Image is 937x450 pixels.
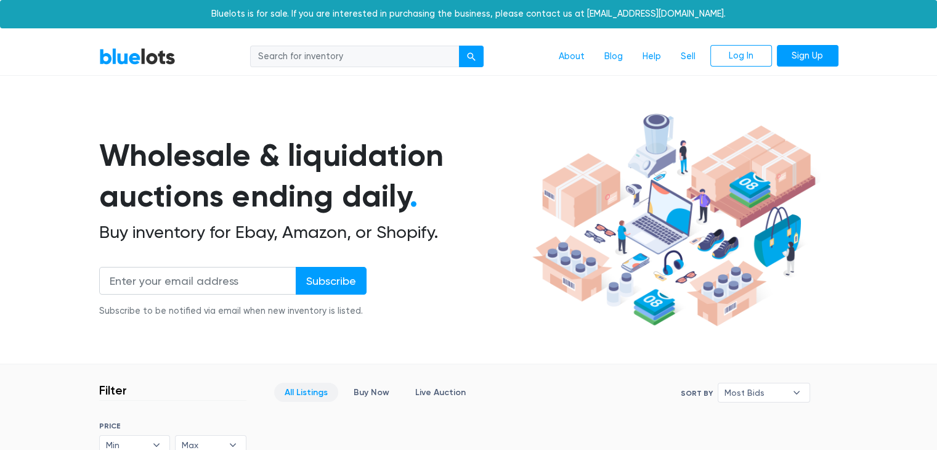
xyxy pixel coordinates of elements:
[99,267,296,295] input: Enter your email address
[405,383,476,402] a: Live Auction
[784,383,809,402] b: ▾
[681,388,713,399] label: Sort By
[274,383,338,402] a: All Listings
[671,45,705,68] a: Sell
[633,45,671,68] a: Help
[710,45,772,67] a: Log In
[99,383,127,398] h3: Filter
[528,108,820,332] img: hero-ee84e7d0318cb26816c560f6b4441b76977f77a177738b4e94f68c95b2b83dbb.png
[99,222,528,243] h2: Buy inventory for Ebay, Amazon, or Shopify.
[549,45,594,68] a: About
[99,47,176,65] a: BlueLots
[99,135,528,217] h1: Wholesale & liquidation auctions ending daily
[296,267,367,295] input: Subscribe
[777,45,838,67] a: Sign Up
[250,46,460,68] input: Search for inventory
[99,305,367,318] div: Subscribe to be notified via email when new inventory is listed.
[410,178,418,215] span: .
[343,383,400,402] a: Buy Now
[99,422,246,430] h6: PRICE
[724,383,786,402] span: Most Bids
[594,45,633,68] a: Blog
